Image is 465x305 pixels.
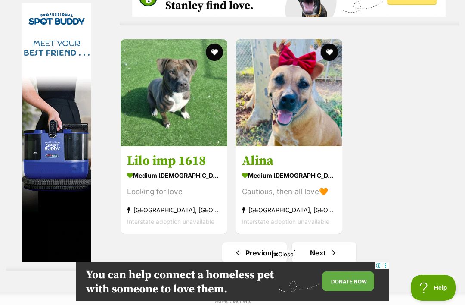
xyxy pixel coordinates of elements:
h3: Alina [242,153,336,169]
span: Interstate adoption unavailable [242,218,329,225]
strong: [GEOGRAPHIC_DATA], [GEOGRAPHIC_DATA] [127,204,221,216]
strong: [GEOGRAPHIC_DATA], [GEOGRAPHIC_DATA] [242,204,336,216]
a: Lilo imp 1618 medium [DEMOGRAPHIC_DATA] Dog Looking for love [GEOGRAPHIC_DATA], [GEOGRAPHIC_DATA]... [121,146,227,234]
img: Alina - Australian Cattle Dog [236,39,342,146]
img: Lilo imp 1618 - American Staffordshire Terrier Dog [121,39,227,146]
div: Cautious, then all love🧡 [242,186,336,198]
strong: medium [DEMOGRAPHIC_DATA] Dog [127,169,221,182]
a: Next page [292,242,356,263]
button: favourite [206,44,223,61]
iframe: Help Scout Beacon - Open [411,275,456,301]
iframe: Advertisement [76,262,389,301]
a: Previous page [222,242,287,263]
button: favourite [321,44,338,61]
span: Close [272,250,295,258]
nav: Pagination [120,242,459,263]
h3: Lilo imp 1618 [127,153,221,169]
span: Interstate adoption unavailable [127,218,214,225]
strong: medium [DEMOGRAPHIC_DATA] Dog [242,169,336,182]
div: Looking for love [127,186,221,198]
iframe: Advertisement [22,3,91,262]
a: Alina medium [DEMOGRAPHIC_DATA] Dog Cautious, then all love🧡 [GEOGRAPHIC_DATA], [GEOGRAPHIC_DATA]... [236,146,342,234]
